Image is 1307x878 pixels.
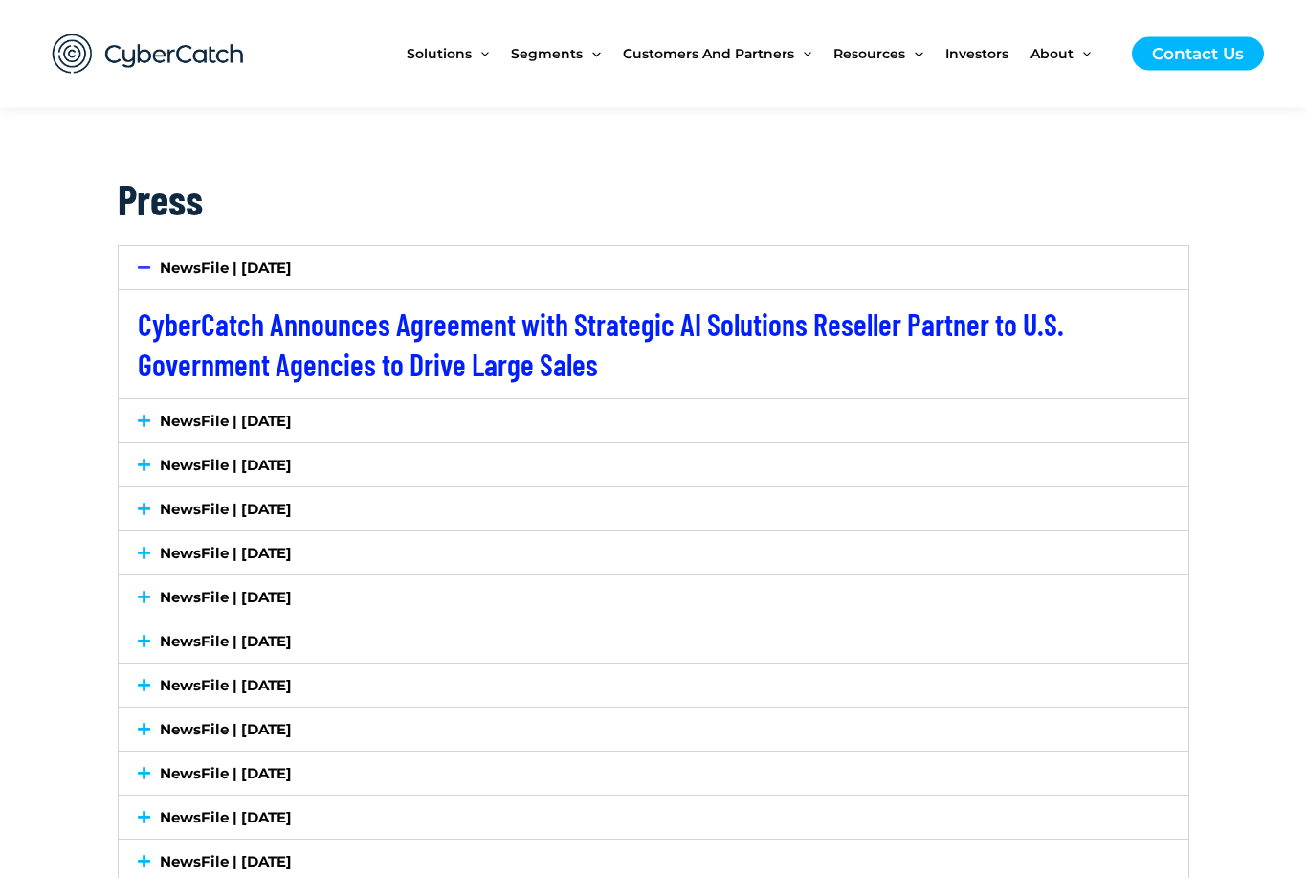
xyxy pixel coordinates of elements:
[33,14,263,94] img: CyberCatch
[160,413,292,431] a: NewsFile | [DATE]
[160,589,292,607] a: NewsFile | [DATE]
[623,13,794,94] span: Customers and Partners
[472,13,489,94] span: Menu Toggle
[1030,13,1074,94] span: About
[945,13,1030,94] a: Investors
[160,259,292,278] a: NewsFile | [DATE]
[160,457,292,475] a: NewsFile | [DATE]
[160,765,292,783] a: NewsFile | [DATE]
[160,721,292,739] a: NewsFile | [DATE]
[160,809,292,827] a: NewsFile | [DATE]
[160,545,292,563] a: NewsFile | [DATE]
[511,13,583,94] span: Segments
[945,13,1008,94] span: Investors
[160,633,292,651] a: NewsFile | [DATE]
[583,13,600,94] span: Menu Toggle
[160,853,292,871] a: NewsFile | [DATE]
[118,172,1189,227] h2: Press
[1132,37,1264,71] a: Contact Us
[794,13,811,94] span: Menu Toggle
[833,13,905,94] span: Resources
[160,501,292,519] a: NewsFile | [DATE]
[138,306,1064,383] a: CyberCatch Announces Agreement with Strategic AI Solutions Reseller Partner to U.S. Government Ag...
[407,13,1113,94] nav: Site Navigation: New Main Menu
[1074,13,1091,94] span: Menu Toggle
[160,677,292,695] a: NewsFile | [DATE]
[905,13,922,94] span: Menu Toggle
[407,13,472,94] span: Solutions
